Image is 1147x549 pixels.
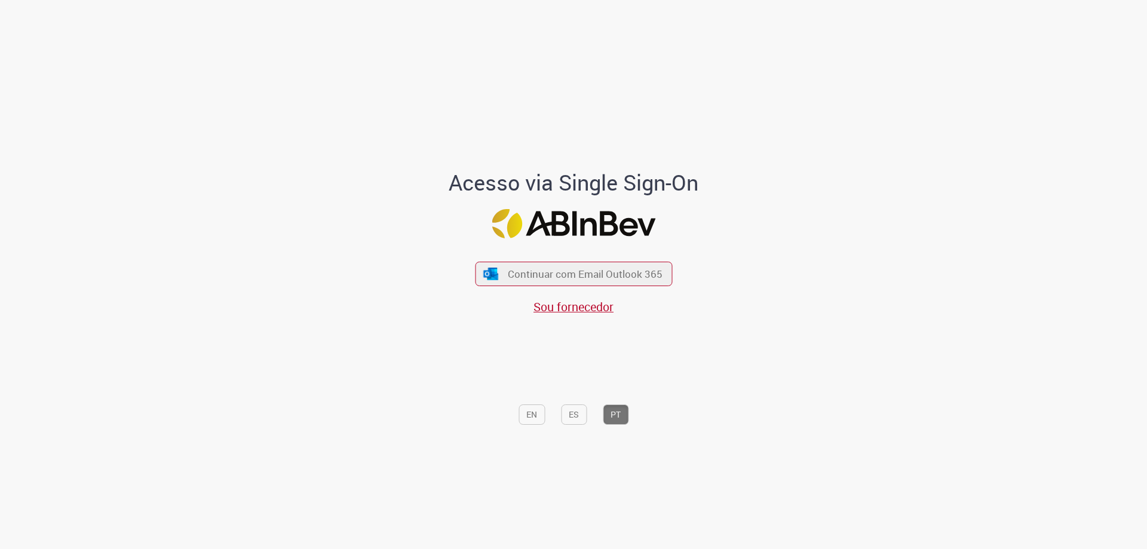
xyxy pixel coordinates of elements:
h1: Acesso via Single Sign-On [408,171,740,195]
a: Sou fornecedor [533,299,614,315]
img: Logo ABInBev [492,209,655,238]
button: ES [561,404,587,425]
button: EN [519,404,545,425]
img: ícone Azure/Microsoft 360 [483,268,499,280]
button: PT [603,404,628,425]
button: ícone Azure/Microsoft 360 Continuar com Email Outlook 365 [475,262,672,286]
span: Continuar com Email Outlook 365 [508,267,663,281]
